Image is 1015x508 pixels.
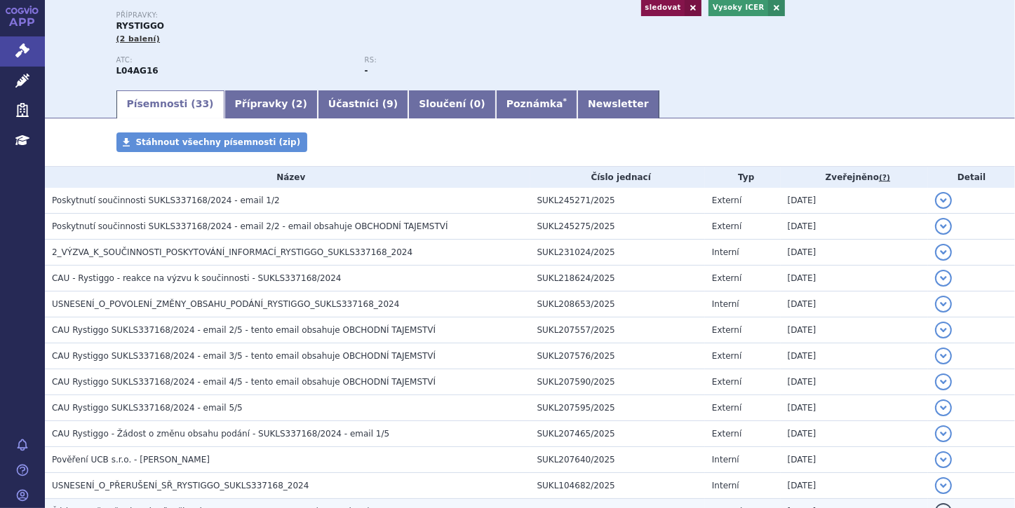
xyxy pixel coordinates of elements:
[116,66,159,76] strong: ROZANOLIXIZUMAB
[116,56,351,64] p: ATC:
[928,167,1015,188] th: Detail
[52,195,280,205] span: Poskytnutí součinnosti SUKLS337168/2024 - email 1/2
[196,98,209,109] span: 33
[712,455,739,465] span: Interní
[116,11,613,20] p: Přípravky:
[781,473,929,499] td: [DATE]
[365,56,599,64] p: RS:
[712,221,741,231] span: Externí
[935,192,952,209] button: detail
[474,98,481,109] span: 0
[530,473,705,499] td: SUKL104682/2025
[935,322,952,338] button: detail
[781,214,929,240] td: [DATE]
[52,351,436,361] span: CAU Rystiggo SUKLS337168/2024 - email 3/5 - tento email obsahuje OBCHODNÍ TAJEMSTVÍ
[52,221,448,231] span: Poskytnutí součinnosti SUKLS337168/2024 - email 2/2 - email obsahuje OBCHODNÍ TAJEMSTVÍ
[712,481,739,490] span: Interní
[577,90,659,118] a: Newsletter
[116,90,224,118] a: Písemnosti (33)
[712,247,739,257] span: Interní
[530,343,705,369] td: SUKL207576/2025
[781,266,929,291] td: [DATE]
[935,348,952,364] button: detail
[935,451,952,468] button: detail
[116,34,161,43] span: (2 balení)
[712,195,741,205] span: Externí
[52,299,399,309] span: USNESENÍ_O_POVOLENÍ_ZMĚNY_OBSAHU_PODÁNÍ_RYSTIGGO_SUKLS337168_2024
[530,395,705,421] td: SUKL207595/2025
[530,291,705,317] td: SUKL208653/2025
[52,377,436,387] span: CAU Rystiggo SUKLS337168/2024 - email 4/5 - tento email obsahuje OBCHODNÍ TAJEMSTVÍ
[116,132,308,152] a: Stáhnout všechny písemnosti (zip)
[935,477,952,494] button: detail
[781,421,929,447] td: [DATE]
[530,421,705,447] td: SUKL207465/2025
[879,173,890,183] abbr: (?)
[781,167,929,188] th: Zveřejněno
[530,240,705,266] td: SUKL231024/2025
[318,90,408,118] a: Účastníci (9)
[712,325,741,335] span: Externí
[935,270,952,287] button: detail
[935,296,952,313] button: detail
[45,167,530,188] th: Název
[408,90,495,118] a: Sloučení (0)
[935,218,952,235] button: detail
[781,343,929,369] td: [DATE]
[935,373,952,390] button: detail
[52,273,342,283] span: CAU - Rystiggo - reakce na výzvu k součinnosti - SUKLS337168/2024
[224,90,318,118] a: Přípravky (2)
[530,266,705,291] td: SUKL218624/2025
[52,429,389,439] span: CAU Rystiggo - Žádost o změnu obsahu podání - SUKLS337168/2024 - email 1/5
[530,369,705,395] td: SUKL207590/2025
[712,273,741,283] span: Externí
[781,369,929,395] td: [DATE]
[52,481,309,490] span: USNESENÍ_O_PŘERUŠENÍ_SŘ_RYSTIGGO_SUKLS337168_2024
[530,188,705,214] td: SUKL245271/2025
[52,455,210,465] span: Pověření UCB s.r.o. - Andrea Pošívalová
[781,240,929,266] td: [DATE]
[52,325,436,335] span: CAU Rystiggo SUKLS337168/2024 - email 2/5 - tento email obsahuje OBCHODNÍ TAJEMSTVÍ
[781,395,929,421] td: [DATE]
[386,98,394,109] span: 9
[52,247,412,257] span: 2_VÝZVA_K_SOUČINNOSTI_POSKYTOVÁNÍ_INFORMACÍ_RYSTIGGO_SUKLS337168_2024
[705,167,781,188] th: Typ
[712,377,741,387] span: Externí
[52,403,243,413] span: CAU Rystiggo SUKLS337168/2024 - email 5/5
[781,317,929,343] td: [DATE]
[496,90,577,118] a: Poznámka*
[781,188,929,214] td: [DATE]
[530,167,705,188] th: Číslo jednací
[296,98,303,109] span: 2
[712,403,741,413] span: Externí
[781,291,929,317] td: [DATE]
[530,214,705,240] td: SUKL245275/2025
[935,425,952,442] button: detail
[530,317,705,343] td: SUKL207557/2025
[365,66,368,76] strong: -
[781,447,929,473] td: [DATE]
[712,299,739,309] span: Interní
[935,244,952,261] button: detail
[712,351,741,361] span: Externí
[116,21,164,31] span: RYSTIGGO
[712,429,741,439] span: Externí
[530,447,705,473] td: SUKL207640/2025
[136,137,301,147] span: Stáhnout všechny písemnosti (zip)
[935,399,952,416] button: detail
